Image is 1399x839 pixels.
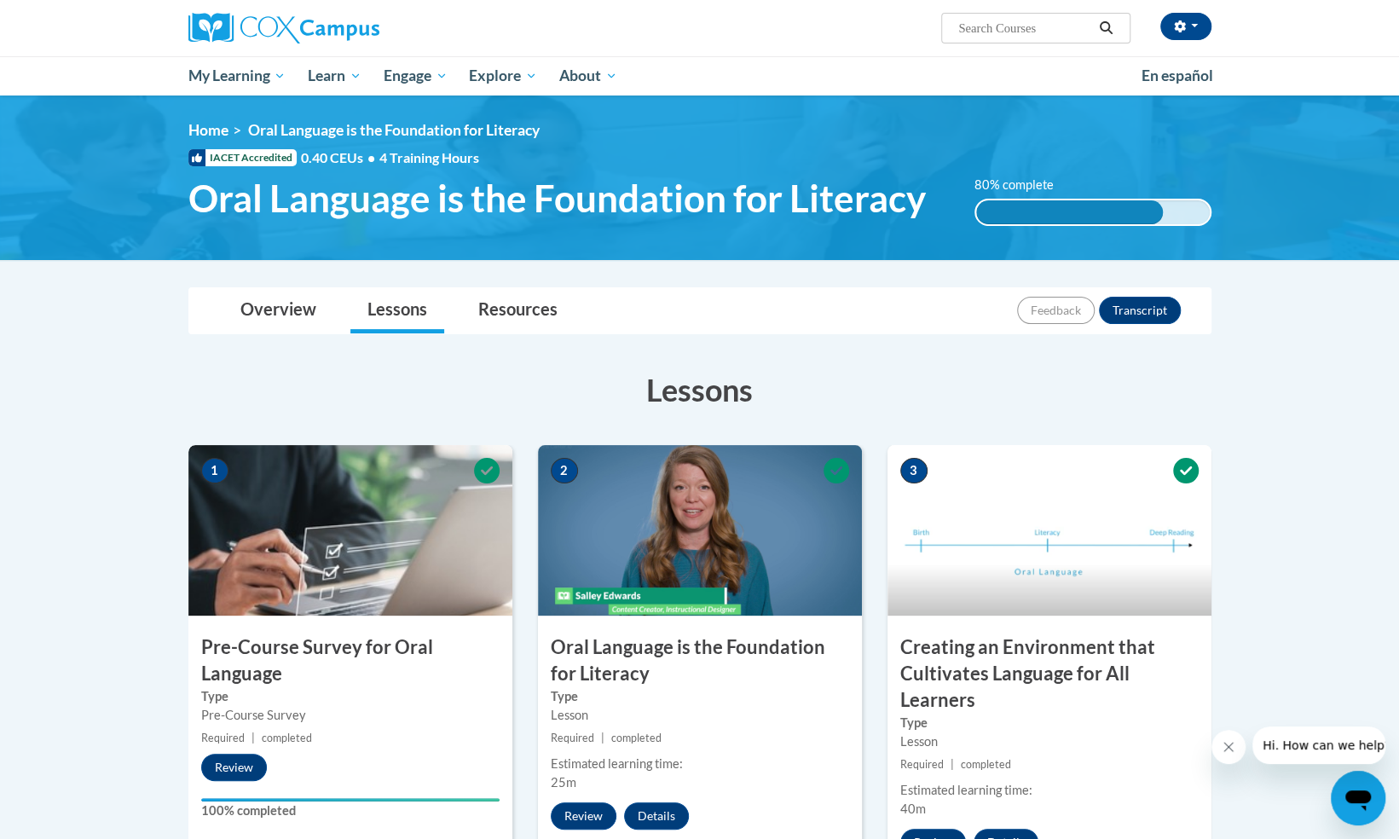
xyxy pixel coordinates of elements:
a: Lessons [350,288,444,333]
span: completed [611,732,662,744]
span: Engage [384,66,448,86]
h3: Creating an Environment that Cultivates Language for All Learners [887,634,1211,713]
span: 2 [551,458,578,483]
span: 1 [201,458,228,483]
span: Learn [308,66,361,86]
span: About [559,66,617,86]
a: Home [188,121,228,139]
span: Required [551,732,594,744]
div: Estimated learning time: [900,781,1199,800]
label: Type [551,687,849,706]
button: Feedback [1017,297,1095,324]
a: My Learning [177,56,298,95]
span: 0.40 CEUs [301,148,379,167]
div: Main menu [163,56,1237,95]
span: completed [961,758,1011,771]
span: Oral Language is the Foundation for Literacy [248,121,540,139]
span: Required [900,758,944,771]
input: Search Courses [957,18,1093,38]
img: Course Image [188,445,512,616]
div: Estimated learning time: [551,755,849,773]
label: 80% complete [974,176,1072,194]
iframe: Button to launch messaging window [1331,771,1385,825]
div: Pre-Course Survey [201,706,500,725]
span: Explore [469,66,537,86]
div: Lesson [900,732,1199,751]
label: 100% completed [201,801,500,820]
a: Resources [461,288,575,333]
span: Required [201,732,245,744]
span: 40m [900,801,926,816]
button: Search [1093,18,1119,38]
iframe: Message from company [1252,726,1385,764]
h3: Pre-Course Survey for Oral Language [188,634,512,687]
a: Explore [458,56,548,95]
span: Oral Language is the Foundation for Literacy [188,176,926,221]
button: Review [201,754,267,781]
button: Account Settings [1160,13,1211,40]
h3: Lessons [188,368,1211,411]
a: About [548,56,628,95]
a: Learn [297,56,373,95]
span: My Learning [188,66,286,86]
div: Lesson [551,706,849,725]
div: Your progress [201,798,500,801]
img: Course Image [887,445,1211,616]
button: Details [624,802,689,830]
button: Review [551,802,616,830]
a: Engage [373,56,459,95]
span: | [251,732,255,744]
a: En español [1130,58,1224,94]
span: | [951,758,954,771]
span: 3 [900,458,928,483]
label: Type [201,687,500,706]
button: Transcript [1099,297,1181,324]
iframe: Close message [1211,730,1246,764]
img: Cox Campus [188,13,379,43]
h3: Oral Language is the Foundation for Literacy [538,634,862,687]
label: Type [900,714,1199,732]
span: • [367,149,375,165]
span: 25m [551,775,576,790]
a: Overview [223,288,333,333]
div: 80% complete [976,200,1163,224]
img: Course Image [538,445,862,616]
span: Hi. How can we help? [10,12,138,26]
span: En español [1142,67,1213,84]
span: | [601,732,604,744]
span: completed [262,732,312,744]
a: Cox Campus [188,13,512,43]
span: IACET Accredited [188,149,297,166]
span: 4 Training Hours [379,149,479,165]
